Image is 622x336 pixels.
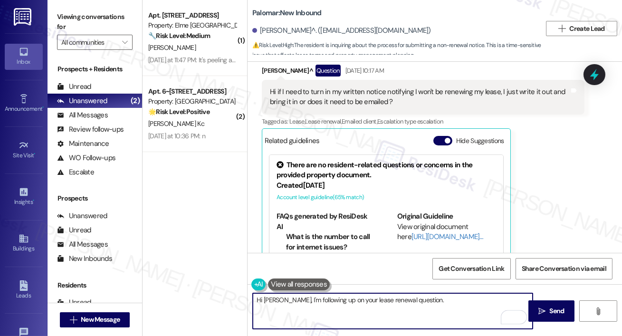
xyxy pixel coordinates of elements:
[252,8,322,18] b: Palomar: New Inbound
[122,38,127,46] i: 
[522,264,606,274] span: Share Conversation via email
[411,232,483,241] a: [URL][DOMAIN_NAME]…
[252,26,431,36] div: [PERSON_NAME]^. ([EMAIL_ADDRESS][DOMAIN_NAME])
[262,115,584,128] div: Tagged as:
[57,298,91,307] div: Unread
[546,21,617,36] button: Create Lead
[270,87,569,107] div: Hi if I need to turn in my written notice notifying I won't be renewing my lease, I just write it...
[148,96,236,106] div: Property: [GEOGRAPHIC_DATA]
[42,104,44,111] span: •
[148,31,210,40] strong: 🔧 Risk Level: Medium
[286,232,375,252] li: What is the number to call for internet issues?
[61,35,117,50] input: All communities
[148,107,210,116] strong: 🌟 Risk Level: Positive
[305,117,342,125] span: Lease renewal ,
[5,278,43,303] a: Leads
[528,300,574,322] button: Send
[57,211,107,221] div: Unanswered
[316,65,341,77] div: Question
[33,197,34,204] span: •
[262,65,584,80] div: [PERSON_NAME]^
[148,132,205,140] div: [DATE] at 10:36 PM: n
[253,293,533,329] textarea: To enrich screen reader interactions, please activate Accessibility in Grammarly extension settings
[81,315,120,325] span: New Message
[439,264,504,274] span: Get Conversation Link
[57,240,108,250] div: All Messages
[48,64,142,74] div: Prospects + Residents
[57,139,109,149] div: Maintenance
[397,222,496,242] div: View original document here
[60,312,130,327] button: New Message
[5,137,43,163] a: Site Visit •
[57,110,108,120] div: All Messages
[148,86,236,96] div: Apt. 6~[STREET_ADDRESS]
[277,211,368,231] b: FAQs generated by ResiDesk AI
[252,41,293,49] strong: ⚠️ Risk Level: High
[5,184,43,210] a: Insights •
[14,8,33,26] img: ResiDesk Logo
[128,94,142,108] div: (2)
[516,258,612,279] button: Share Conversation via email
[57,10,133,35] label: Viewing conversations for
[377,117,443,125] span: Escalation type escalation
[148,43,196,52] span: [PERSON_NAME]
[57,254,112,264] div: New Inbounds
[57,96,107,106] div: Unanswered
[5,44,43,69] a: Inbox
[265,136,320,150] div: Related guidelines
[148,119,204,128] span: [PERSON_NAME] Kc
[432,258,510,279] button: Get Conversation Link
[57,153,115,163] div: WO Follow-ups
[57,125,124,134] div: Review follow-ups
[456,136,504,146] label: Hide Suggestions
[48,280,142,290] div: Residents
[148,56,617,64] div: [DATE] at 11:47 PM: It's peeling and cracking, which will keep requiring the same process. A new ...
[558,25,565,32] i: 
[289,117,305,125] span: Lease ,
[277,160,496,181] div: There are no resident-related questions or concerns in the provided property document.
[34,151,36,157] span: •
[277,192,496,202] div: Account level guideline ( 65 % match)
[538,307,545,315] i: 
[342,117,377,125] span: Emailed client ,
[57,225,91,235] div: Unread
[594,307,602,315] i: 
[5,230,43,256] a: Buildings
[397,211,453,221] b: Original Guideline
[57,82,91,92] div: Unread
[148,10,236,20] div: Apt. [STREET_ADDRESS]
[343,66,384,76] div: [DATE] 10:17 AM
[550,306,565,316] span: Send
[70,316,77,324] i: 
[570,24,605,34] span: Create Lead
[252,40,541,61] span: : The resident is inquiring about the process for submitting a non-renewal notice. This is a time...
[148,20,236,30] div: Property: Elme [GEOGRAPHIC_DATA]
[277,181,496,191] div: Created [DATE]
[48,193,142,203] div: Prospects
[57,167,94,177] div: Escalate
